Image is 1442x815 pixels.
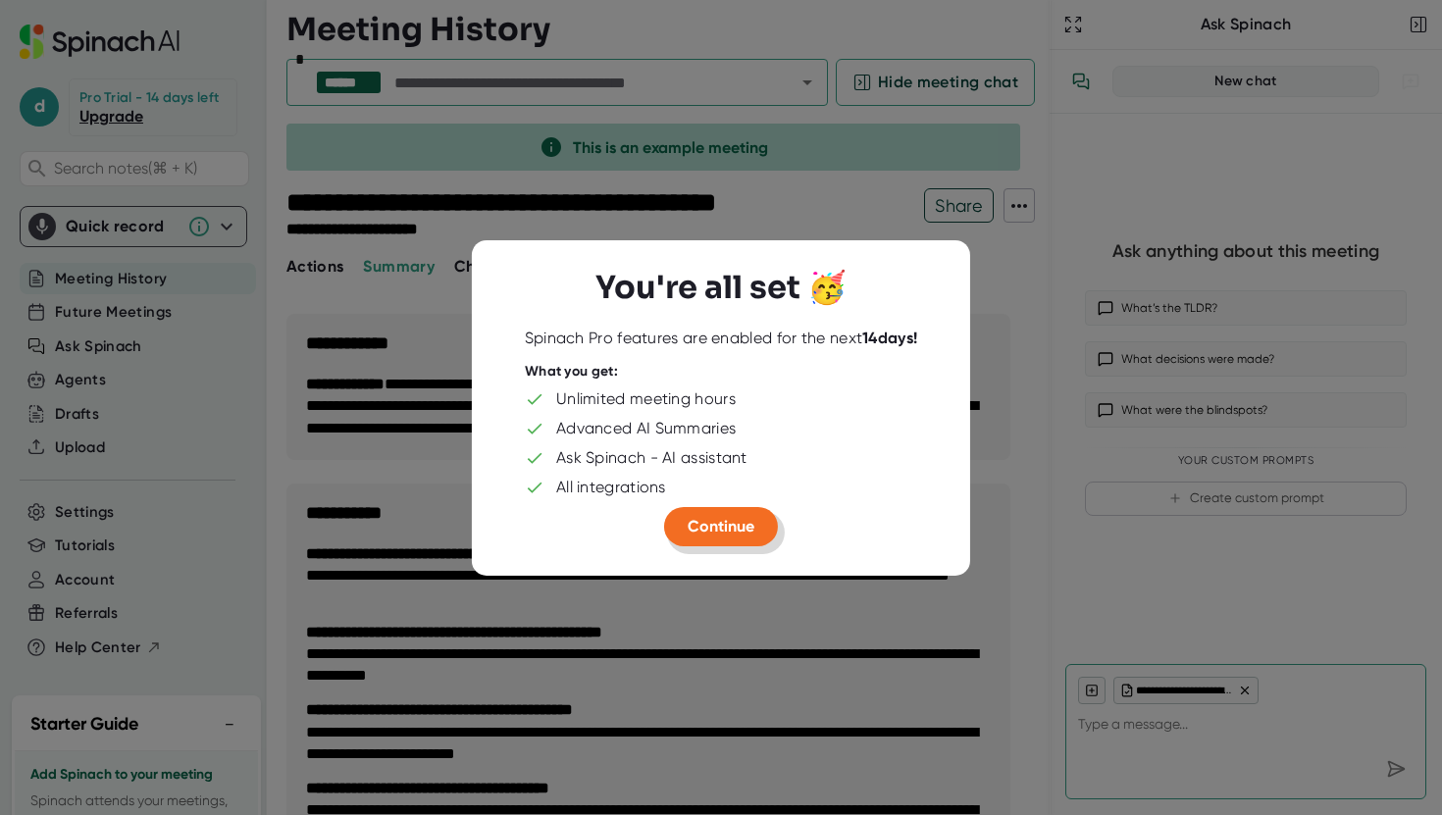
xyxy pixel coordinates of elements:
[556,419,736,438] div: Advanced AI Summaries
[688,517,754,535] span: Continue
[862,329,917,347] b: 14 days!
[556,389,736,409] div: Unlimited meeting hours
[525,329,918,348] div: Spinach Pro features are enabled for the next
[525,363,618,381] div: What you get:
[556,448,747,468] div: Ask Spinach - AI assistant
[664,507,778,546] button: Continue
[595,269,847,306] h3: You're all set 🥳
[556,478,666,497] div: All integrations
